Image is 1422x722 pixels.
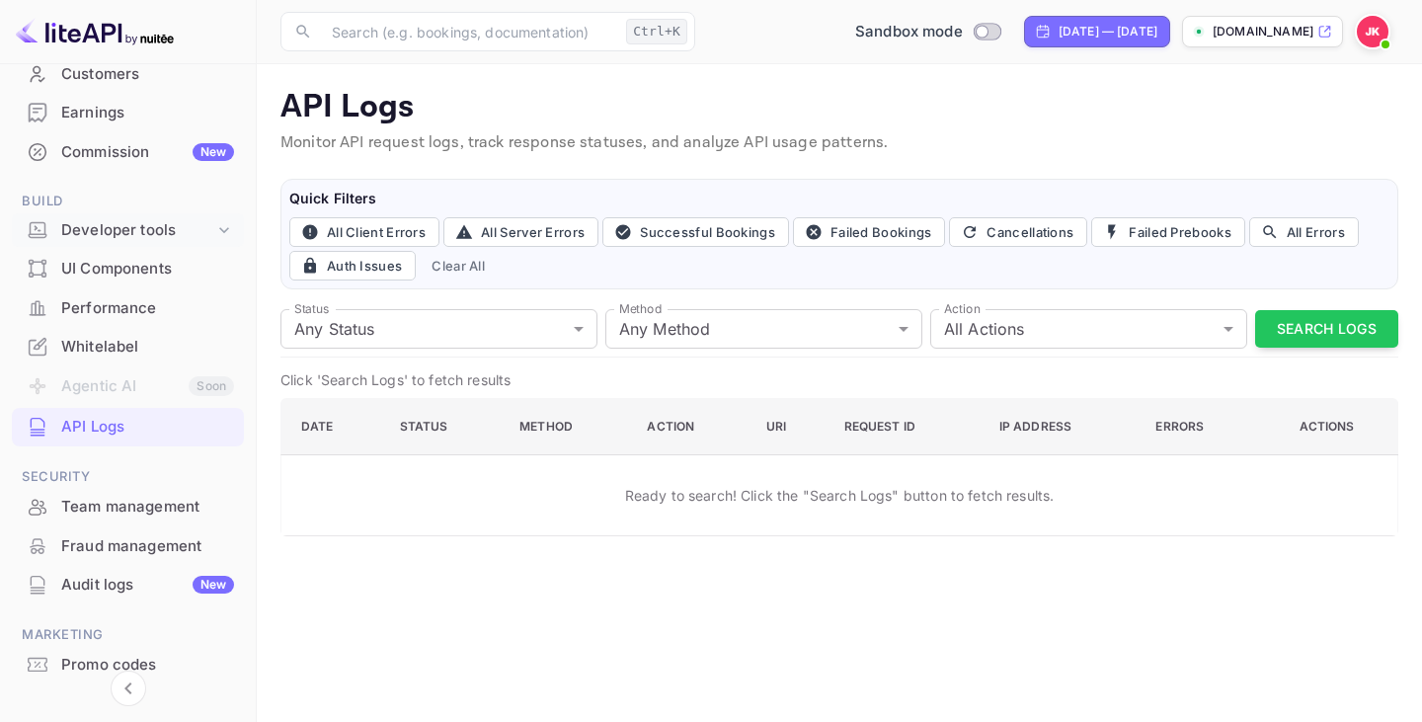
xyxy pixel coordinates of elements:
[12,328,244,366] div: Whitelabel
[61,63,234,86] div: Customers
[193,576,234,594] div: New
[12,527,244,564] a: Fraud management
[930,309,1247,349] div: All Actions
[61,496,234,519] div: Team management
[12,289,244,328] div: Performance
[855,21,963,43] span: Sandbox mode
[280,309,597,349] div: Any Status
[12,133,244,170] a: CommissionNew
[625,485,1055,506] p: Ready to search! Click the "Search Logs" button to fetch results.
[61,219,214,242] div: Developer tools
[61,258,234,281] div: UI Components
[12,488,244,524] a: Team management
[61,535,234,558] div: Fraud management
[16,16,174,47] img: LiteAPI logo
[605,309,922,349] div: Any Method
[61,102,234,124] div: Earnings
[619,300,662,317] label: Method
[12,55,244,92] a: Customers
[793,217,946,247] button: Failed Bookings
[12,408,244,444] a: API Logs
[847,21,1008,43] div: Switch to Production mode
[750,399,829,455] th: URI
[384,399,505,455] th: Status
[1357,16,1388,47] img: Julien Kaluza
[1091,217,1245,247] button: Failed Prebooks
[280,369,1398,390] p: Click 'Search Logs' to fetch results
[12,94,244,130] a: Earnings
[944,300,981,317] label: Action
[626,19,687,44] div: Ctrl+K
[602,217,789,247] button: Successful Bookings
[12,527,244,566] div: Fraud management
[12,466,244,488] span: Security
[320,12,618,51] input: Search (e.g. bookings, documentation)
[294,300,329,317] label: Status
[280,88,1398,127] p: API Logs
[504,399,631,455] th: Method
[829,399,984,455] th: Request ID
[12,133,244,172] div: CommissionNew
[12,55,244,94] div: Customers
[12,488,244,526] div: Team management
[12,328,244,364] a: Whitelabel
[1260,399,1397,455] th: Actions
[61,574,234,597] div: Audit logs
[12,94,244,132] div: Earnings
[12,191,244,212] span: Build
[1249,217,1359,247] button: All Errors
[280,131,1398,155] p: Monitor API request logs, track response statuses, and analyze API usage patterns.
[12,250,244,286] a: UI Components
[61,141,234,164] div: Commission
[984,399,1141,455] th: IP Address
[111,671,146,706] button: Collapse navigation
[1059,23,1157,40] div: [DATE] — [DATE]
[12,646,244,684] div: Promo codes
[949,217,1087,247] button: Cancellations
[12,646,244,682] a: Promo codes
[1140,399,1260,455] th: Errors
[631,399,750,455] th: Action
[1255,310,1398,349] button: Search Logs
[12,566,244,604] div: Audit logsNew
[12,566,244,602] a: Audit logsNew
[1213,23,1313,40] p: [DOMAIN_NAME]
[289,251,416,281] button: Auth Issues
[193,143,234,161] div: New
[281,399,384,455] th: Date
[61,336,234,359] div: Whitelabel
[12,213,244,248] div: Developer tools
[289,217,439,247] button: All Client Errors
[12,289,244,326] a: Performance
[12,408,244,446] div: API Logs
[12,250,244,288] div: UI Components
[424,251,493,281] button: Clear All
[61,416,234,439] div: API Logs
[61,297,234,320] div: Performance
[61,654,234,677] div: Promo codes
[12,624,244,646] span: Marketing
[289,188,1389,209] h6: Quick Filters
[443,217,598,247] button: All Server Errors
